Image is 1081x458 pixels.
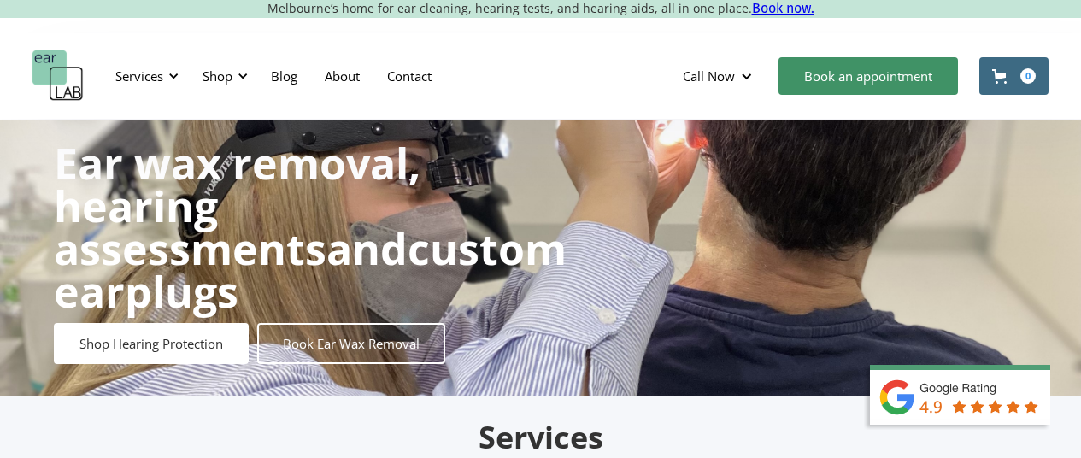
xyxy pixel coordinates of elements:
[373,51,445,101] a: Contact
[203,68,232,85] div: Shop
[139,418,943,458] h2: Services
[54,220,567,320] strong: custom earplugs
[669,50,770,102] div: Call Now
[311,51,373,101] a: About
[257,323,445,364] a: Book Ear Wax Removal
[979,57,1049,95] a: Open cart
[54,142,567,313] h1: and
[115,68,163,85] div: Services
[683,68,735,85] div: Call Now
[1020,68,1036,84] div: 0
[105,50,184,102] div: Services
[32,50,84,102] a: home
[257,51,311,101] a: Blog
[54,323,249,364] a: Shop Hearing Protection
[778,57,958,95] a: Book an appointment
[192,50,253,102] div: Shop
[54,134,420,278] strong: Ear wax removal, hearing assessments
